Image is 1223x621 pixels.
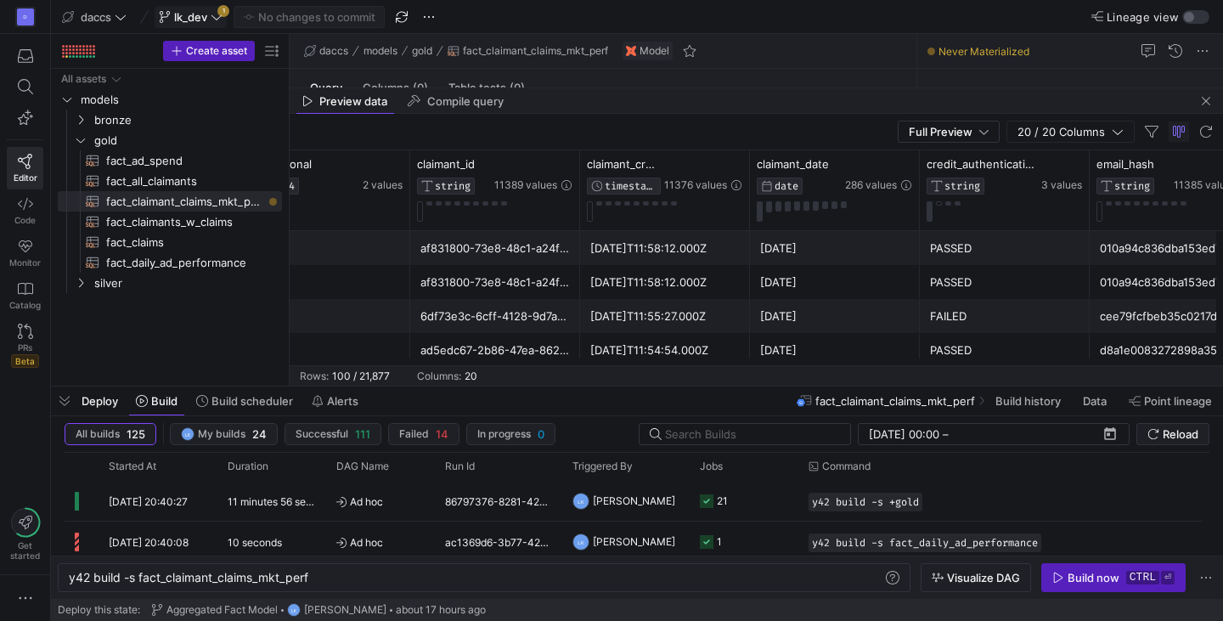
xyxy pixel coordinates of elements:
div: Press SPACE to select this row. [58,150,282,171]
div: PASSED [930,334,1079,367]
span: 11389 values [494,179,557,191]
span: Deploy this state: [58,604,140,616]
a: Editor [7,147,43,189]
button: Build nowctrl⏎ [1041,563,1186,592]
span: silver [94,274,279,293]
button: daccs [300,41,352,61]
div: FAILED [930,300,1079,333]
div: Press SPACE to select this row. [58,252,282,273]
button: Build scheduler [189,387,301,415]
span: Compile query [427,96,504,107]
span: Successful [296,428,348,440]
button: Build [128,387,185,415]
span: fact_claimants_w_claims​​​​​​​​​​ [106,212,262,232]
span: Failed [399,428,429,440]
span: Build history [995,394,1061,408]
div: ad5edc67-2b86-47ea-8629-e1f50bb1a484 [420,334,570,367]
span: gold [412,45,432,57]
div: [DATE] [760,334,910,367]
div: [DATE] [760,266,910,299]
button: All builds125 [65,423,156,445]
span: Alerts [327,394,358,408]
span: In progress [477,428,531,440]
span: Code [14,215,36,225]
div: Press SPACE to select this row. [58,69,282,89]
span: Model [640,45,669,57]
span: Create asset [186,45,247,57]
button: gold [408,41,437,61]
span: fact_claims​​​​​​​​​​ [106,233,262,252]
span: STRING [1114,180,1150,192]
span: Run Id [445,460,475,472]
span: models [364,45,397,57]
img: undefined [626,46,636,56]
div: 86797376-8281-4281-b3dd-f6b21c3e658a [435,481,562,521]
div: LK [572,493,589,510]
div: [DATE]T11:55:27.000Z [590,300,740,333]
span: 20 / 20 Columns [1017,125,1112,138]
a: D [7,3,43,31]
span: Ad hoc [336,482,425,522]
input: Search Builds [665,427,837,441]
div: ac1369d6-3b77-425d-b935-d49b9d6206b2 [435,522,562,562]
span: Query [310,82,342,93]
span: Build [151,394,178,408]
span: Lineage view [1107,10,1179,24]
div: [DATE]T11:58:12.000Z [590,232,740,265]
div: PASSED [930,266,1079,299]
div: 0 [251,232,400,265]
div: NULL [251,300,400,333]
span: 3 values [1041,179,1082,191]
span: y42 build -s fact_claimant_claims_mkt_perf [69,570,308,584]
span: [PERSON_NAME] [304,604,386,616]
span: 2 values [363,179,403,191]
span: Editor [14,172,37,183]
div: NULL [251,334,400,367]
div: Press SPACE to select this row. [58,130,282,150]
span: PRs [18,342,32,353]
span: Get started [10,540,40,561]
button: lk_dev [155,6,227,28]
div: 100 / 21,877 [332,370,390,382]
div: Press SPACE to select this row. [58,171,282,191]
div: Press SPACE to select this row. [58,89,282,110]
div: All assets [61,73,106,85]
span: 24 [252,427,267,441]
span: 125 [127,427,145,441]
span: about 17 hours ago [396,604,486,616]
span: credit_authentication_status [927,157,1038,171]
button: Build history [988,387,1072,415]
a: fact_claimant_claims_mkt_perf​​​​​​​​​​ [58,191,282,212]
span: email_hash [1096,157,1154,171]
span: STRING [944,180,980,192]
span: y42 build -s fact_daily_ad_performance [812,537,1038,549]
span: Catalog [9,300,41,310]
a: Catalog [7,274,43,317]
div: [DATE]T11:54:54.000Z [590,334,740,367]
span: 111 [355,427,370,441]
div: Build now [1068,571,1119,584]
button: Getstarted [7,501,43,567]
span: daccs [319,45,348,57]
a: fact_ad_spend​​​​​​​​​​ [58,150,282,171]
span: Started At [109,460,156,472]
span: fact_daily_ad_performance​​​​​​​​​​ [106,253,262,273]
span: All builds [76,428,120,440]
span: [DATE] 20:40:08 [109,536,189,549]
span: DAG Name [336,460,389,472]
span: Table tests [448,82,525,93]
a: fact_all_claimants​​​​​​​​​​ [58,171,282,191]
span: Columns [363,82,428,93]
y42-duration: 10 seconds [228,536,282,549]
span: Never Materialized [938,45,1029,58]
span: 286 values [845,179,897,191]
div: af831800-73e8-48c1-a24f-f89accf142f6 [420,266,570,299]
span: y42 build -s +gold [812,496,919,508]
div: LK [181,427,194,441]
span: Preview data [319,96,387,107]
a: Monitor [7,232,43,274]
span: gold [94,131,279,150]
span: STRING [435,180,471,192]
span: Full Preview [909,125,972,138]
a: fact_daily_ad_performance​​​​​​​​​​ [58,252,282,273]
